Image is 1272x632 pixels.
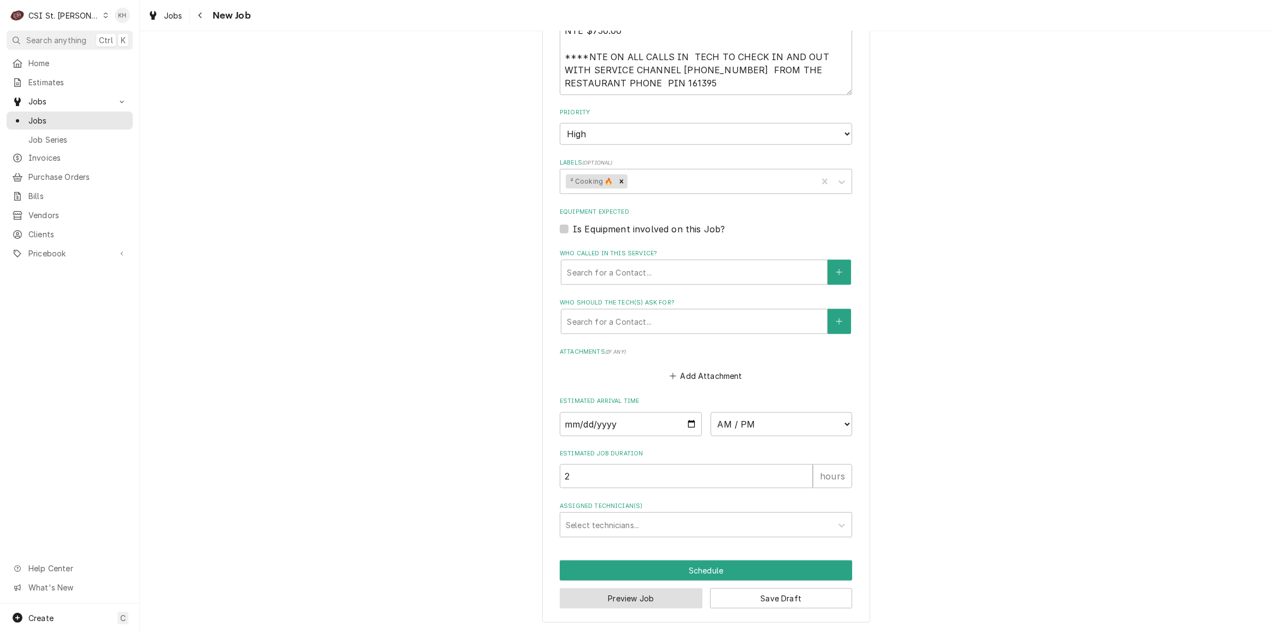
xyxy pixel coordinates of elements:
[7,225,133,243] a: Clients
[560,4,852,95] div: Technician Instructions
[836,318,842,325] svg: Create New Contact
[28,582,126,593] span: What's New
[560,588,702,608] button: Preview Job
[605,349,626,355] span: ( if any )
[7,149,133,167] a: Invoices
[560,348,852,356] label: Attachments
[120,612,126,624] span: C
[7,578,133,596] a: Go to What's New
[164,10,183,21] span: Jobs
[828,309,851,334] button: Create New Contact
[7,131,133,149] a: Job Series
[668,368,745,384] button: Add Attachment
[560,449,852,458] label: Estimated Job Duration
[560,560,852,608] div: Button Group
[560,560,852,581] div: Button Group Row
[560,412,702,436] input: Date
[7,54,133,72] a: Home
[560,108,852,145] div: Priority
[28,248,111,259] span: Pricebook
[566,174,616,189] div: ² Cooking 🔥
[209,8,251,23] span: New Job
[26,34,86,46] span: Search anything
[28,115,127,126] span: Jobs
[28,57,127,69] span: Home
[560,19,852,95] textarea: NTE $750.00 ****NTE ON ALL CALLS IN TECH TO CHECK IN AND OUT WITH SERVICE CHANNEL [PHONE_NUMBER] ...
[7,206,133,224] a: Vendors
[710,588,853,608] button: Save Draft
[560,108,852,117] label: Priority
[560,159,852,194] div: Labels
[616,174,628,189] div: Remove ² Cooking 🔥
[7,559,133,577] a: Go to Help Center
[560,397,852,436] div: Estimated Arrival Time
[121,34,126,46] span: K
[560,208,852,236] div: Equipment Expected
[28,563,126,574] span: Help Center
[560,397,852,406] label: Estimated Arrival Time
[828,260,851,285] button: Create New Contact
[28,613,54,623] span: Create
[28,134,127,145] span: Job Series
[7,168,133,186] a: Purchase Orders
[7,73,133,91] a: Estimates
[143,7,187,25] a: Jobs
[28,96,111,107] span: Jobs
[115,8,130,23] div: Kelsey Hetlage's Avatar
[560,502,852,537] div: Assigned Technician(s)
[560,581,852,608] div: Button Group Row
[560,249,852,258] label: Who called in this service?
[560,348,852,384] div: Attachments
[7,244,133,262] a: Go to Pricebook
[560,208,852,216] label: Equipment Expected
[10,8,25,23] div: C
[7,92,133,110] a: Go to Jobs
[28,190,127,202] span: Bills
[28,152,127,163] span: Invoices
[7,31,133,50] button: Search anythingCtrlK
[28,10,99,21] div: CSI St. [PERSON_NAME]
[560,449,852,488] div: Estimated Job Duration
[560,299,852,307] label: Who should the tech(s) ask for?
[192,7,209,24] button: Navigate back
[813,464,852,488] div: hours
[711,412,853,436] select: Time Select
[115,8,130,23] div: KH
[560,249,852,285] div: Who called in this service?
[560,560,852,581] button: Schedule
[28,77,127,88] span: Estimates
[10,8,25,23] div: CSI St. Louis's Avatar
[560,502,852,511] label: Assigned Technician(s)
[28,229,127,240] span: Clients
[573,223,725,236] label: Is Equipment involved on this Job?
[99,34,113,46] span: Ctrl
[7,112,133,130] a: Jobs
[28,209,127,221] span: Vendors
[836,268,842,276] svg: Create New Contact
[582,160,613,166] span: ( optional )
[560,159,852,167] label: Labels
[7,187,133,205] a: Bills
[28,171,127,183] span: Purchase Orders
[560,299,852,334] div: Who should the tech(s) ask for?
